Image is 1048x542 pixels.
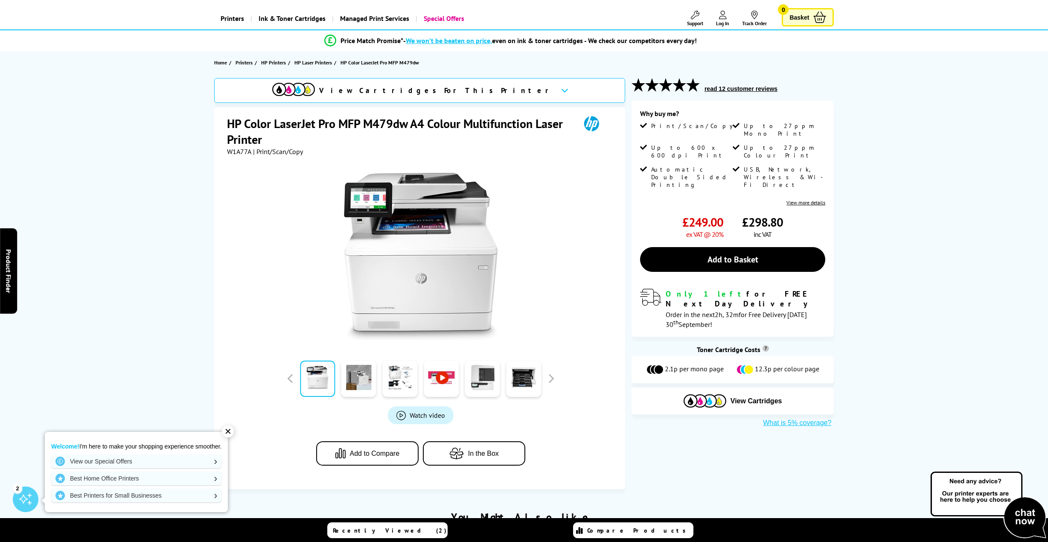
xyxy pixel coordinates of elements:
span: £298.80 [742,214,783,230]
button: What is 5% coverage? [760,419,834,427]
p: I'm here to make your shopping experience smoother. [51,443,221,450]
a: View our Special Offers [51,455,221,468]
button: read 12 customer reviews [702,85,780,93]
span: 2h, 32m [715,310,739,319]
span: Log In [716,20,729,26]
span: Only 1 left [666,289,746,299]
a: HP Color LaserJet Pro MFP M479dw [341,58,421,67]
span: | Print/Scan/Copy [253,147,303,156]
span: Watch video [410,411,445,420]
a: Printers [214,8,250,29]
div: for FREE Next Day Delivery [666,289,825,309]
a: Compare Products [573,522,693,538]
span: 0 [778,4,789,15]
div: Why buy me? [640,109,825,122]
a: Managed Print Services [332,8,416,29]
span: ex VAT @ 20% [686,230,723,239]
span: Printers [236,58,253,67]
a: Ink & Toner Cartridges [250,8,332,29]
img: HP [572,116,611,131]
div: ✕ [222,425,234,437]
span: £249.00 [682,214,723,230]
a: Special Offers [416,8,471,29]
span: HP Laser Printers [294,58,332,67]
span: Price Match Promise* [341,36,403,45]
img: Open Live Chat window [929,470,1048,540]
button: Add to Compare [316,441,419,466]
a: HP Laser Printers [294,58,334,67]
a: Log In [716,11,729,26]
a: Printers [236,58,255,67]
sup: Cost per page [763,345,769,352]
span: Up to 600 x 600 dpi Print [651,144,731,159]
a: Recently Viewed (2) [327,522,448,538]
span: USB, Network, Wireless & Wi-Fi Direct [744,166,824,189]
strong: Welcome! [51,443,79,450]
span: 2.1p per mono page [665,364,724,375]
img: HP Color LaserJet Pro MFP M479dw [337,173,504,340]
span: Order in the next for Free Delivery [DATE] 30 September! [666,310,807,329]
img: Cartridges [684,394,726,408]
a: View more details [786,199,825,206]
span: Basket [789,12,809,23]
a: Best Home Office Printers [51,472,221,485]
h1: HP Color LaserJet Pro MFP M479dw A4 Colour Multifunction Laser Printer [227,116,572,147]
span: W1A77A [227,147,251,156]
span: Support [687,20,703,26]
sup: th [673,318,678,326]
a: Support [687,11,703,26]
span: HP Color LaserJet Pro MFP M479dw [341,58,419,67]
span: View Cartridges For This Printer [319,86,554,95]
span: Home [214,58,227,67]
span: HP Printers [261,58,286,67]
div: Toner Cartridge Costs [632,345,834,354]
a: Track Order [742,11,767,26]
span: Product Finder [4,249,13,293]
a: Product_All_Videos [388,406,454,424]
div: modal_delivery [640,289,825,328]
span: Recently Viewed (2) [333,527,447,534]
a: Basket 0 [782,8,834,26]
span: Print/Scan/Copy [651,122,739,130]
span: Automatic Double Sided Printing [651,166,731,189]
div: - even on ink & toner cartridges - We check our competitors every day! [403,36,697,45]
button: In the Box [423,441,525,466]
span: View Cartridges [731,397,782,405]
span: Up to 27ppm Mono Print [744,122,824,137]
span: In the Box [468,450,499,457]
li: modal_Promise [187,33,834,48]
div: You Might Also Like [214,510,834,524]
a: Add to Basket [640,247,825,272]
span: We won’t be beaten on price, [406,36,492,45]
span: Ink & Toner Cartridges [259,8,326,29]
img: View Cartridges [272,83,315,96]
a: HP Printers [261,58,288,67]
span: 12.3p per colour page [755,364,819,375]
div: 2 [13,484,22,493]
span: inc VAT [754,230,771,239]
span: Up to 27ppm Colour Print [744,144,824,159]
a: Best Printers for Small Businesses [51,489,221,502]
button: View Cartridges [638,394,827,408]
span: Add to Compare [350,450,400,457]
a: Home [214,58,229,67]
span: Compare Products [587,527,690,534]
